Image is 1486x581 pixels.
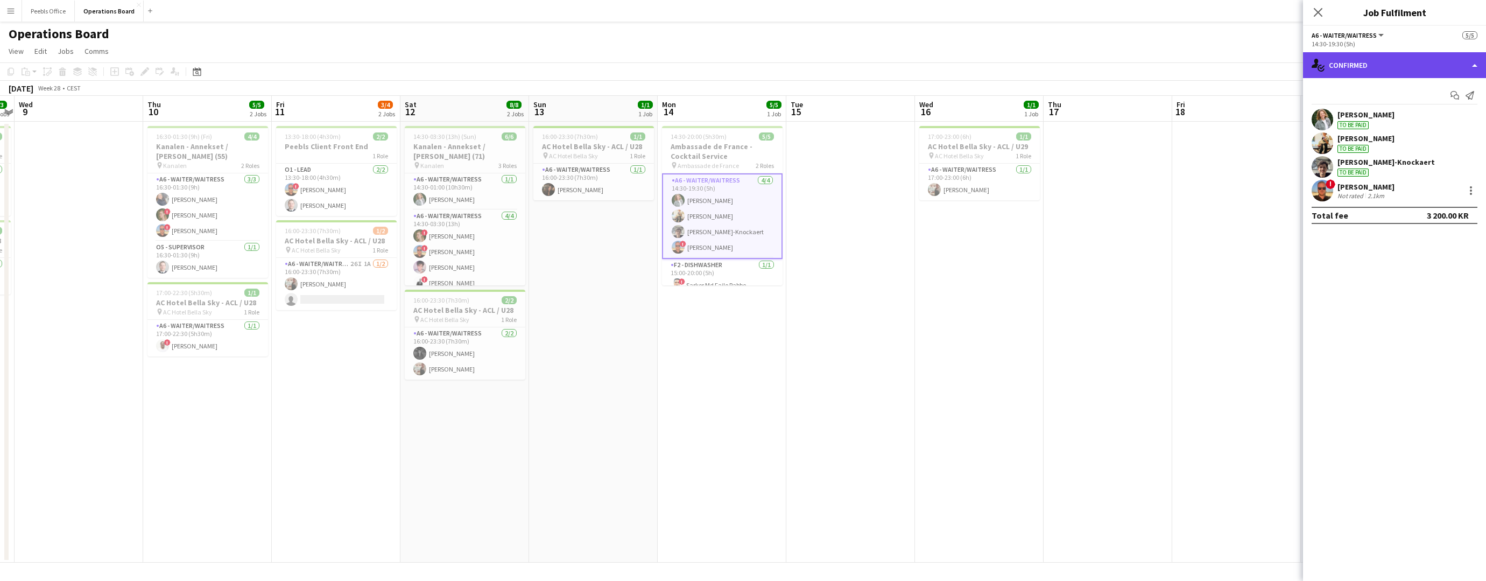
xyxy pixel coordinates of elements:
span: 1 Role [630,152,645,160]
span: 2/2 [373,132,388,141]
div: 1 Job [638,110,652,118]
div: [PERSON_NAME]-Knockaert [1337,157,1435,167]
span: Sun [533,100,546,109]
span: Week 28 [36,84,62,92]
span: Sat [405,100,417,109]
div: Not rated [1337,192,1365,200]
span: 1 Role [372,246,388,254]
span: 16 [918,106,933,118]
a: View [4,44,28,58]
span: ! [680,241,686,247]
app-job-card: 13:30-18:00 (4h30m)2/2Peebls Client Front End1 RoleO1 - LEAD2/213:30-18:00 (4h30m)![PERSON_NAME][... [276,126,397,216]
span: 1/1 [244,289,259,297]
div: Confirmed [1303,52,1486,78]
app-job-card: 14:30-20:00 (5h30m)5/5Ambassade de France - Cocktail Service Ambassade de France2 RolesA6 - WAITE... [662,126,783,285]
span: 14 [660,106,676,118]
button: Peebls Office [22,1,75,22]
div: CEST [67,84,81,92]
div: 1 Job [1024,110,1038,118]
span: 17 [1046,106,1061,118]
span: 1/1 [630,132,645,141]
span: 17:00-23:00 (6h) [928,132,971,141]
span: Wed [919,100,933,109]
span: 9 [17,106,33,118]
span: Tue [791,100,803,109]
app-card-role: O5 - SUPERVISOR1/116:30-01:30 (9h)[PERSON_NAME] [147,241,268,278]
h3: AC Hotel Bella Sky - ACL / U29 [919,142,1040,151]
span: ! [164,208,171,215]
app-job-card: 17:00-23:00 (6h)1/1AC Hotel Bella Sky - ACL / U29 AC Hotel Bella Sky1 RoleA6 - WAITER/WAITRESS1/1... [919,126,1040,200]
span: 15 [789,106,803,118]
div: 1 Job [767,110,781,118]
h3: Kanalen - Annekset / [PERSON_NAME] (55) [147,142,268,161]
div: 2 Jobs [250,110,266,118]
div: 3 200.00 KR [1427,210,1469,221]
span: 1 Role [244,308,259,316]
span: 1/1 [1016,132,1031,141]
span: ! [421,229,428,236]
a: Edit [30,44,51,58]
span: 16:00-23:30 (7h30m) [285,227,341,235]
span: A6 - WAITER/WAITRESS [1312,31,1377,39]
app-card-role: A6 - WAITER/WAITRESS1/114:30-01:00 (10h30m)[PERSON_NAME] [405,173,525,210]
span: AC Hotel Bella Sky [549,152,598,160]
app-job-card: 17:00-22:30 (5h30m)1/1AC Hotel Bella Sky - ACL / U28 AC Hotel Bella Sky1 RoleA6 - WAITER/WAITRESS... [147,282,268,356]
h3: Peebls Client Front End [276,142,397,151]
span: ! [164,339,171,346]
app-card-role: F2 - DISHWASHER1/115:00-20:00 (5h)!Sarker Md Fajle Rabbe [662,259,783,296]
app-card-role: A6 - WAITER/WAITRESS1/117:00-22:30 (5h30m)![PERSON_NAME] [147,320,268,356]
h3: Ambassade de France - Cocktail Service [662,142,783,161]
span: 1 Role [1016,152,1031,160]
a: Comms [80,44,113,58]
span: View [9,46,24,56]
span: Kanalen [163,162,187,170]
span: 1/1 [638,101,653,109]
app-job-card: 16:30-01:30 (9h) (Fri)4/4Kanalen - Annekset / [PERSON_NAME] (55) Kanalen2 RolesA6 - WAITER/WAITRE... [147,126,268,278]
span: 2/2 [502,296,517,304]
span: 13:30-18:00 (4h30m) [285,132,341,141]
span: AC Hotel Bella Sky [292,246,341,254]
span: 5/5 [759,132,774,141]
span: 5/5 [1462,31,1477,39]
app-card-role: A6 - WAITER/WAITRESS3/316:30-01:30 (9h)[PERSON_NAME]![PERSON_NAME]![PERSON_NAME] [147,173,268,241]
span: ! [1326,179,1335,189]
span: 2 Roles [756,162,774,170]
span: Thu [147,100,161,109]
span: 10 [146,106,161,118]
span: Fri [1177,100,1185,109]
app-card-role: O1 - LEAD2/213:30-18:00 (4h30m)![PERSON_NAME][PERSON_NAME] [276,164,397,216]
span: ! [164,224,171,230]
span: 12 [403,106,417,118]
app-job-card: 16:00-23:30 (7h30m)1/2AC Hotel Bella Sky - ACL / U28 AC Hotel Bella Sky1 RoleA6 - WAITER/WAITRESS... [276,220,397,310]
span: 6/6 [502,132,517,141]
h3: Job Fulfilment [1303,5,1486,19]
span: Comms [84,46,109,56]
button: A6 - WAITER/WAITRESS [1312,31,1385,39]
span: Jobs [58,46,74,56]
span: 1/1 [1024,101,1039,109]
a: Jobs [53,44,78,58]
span: 1 Role [372,152,388,160]
app-card-role: A6 - WAITER/WAITRESS1/117:00-23:00 (6h)[PERSON_NAME] [919,164,1040,200]
div: 16:00-23:30 (7h30m)1/1AC Hotel Bella Sky - ACL / U28 AC Hotel Bella Sky1 RoleA6 - WAITER/WAITRESS... [533,126,654,200]
span: 3 Roles [498,162,517,170]
h1: Operations Board [9,26,109,42]
span: 3/4 [378,101,393,109]
span: 14:30-03:30 (13h) (Sun) [413,132,476,141]
span: ! [421,245,428,251]
span: 11 [274,106,285,118]
span: Fri [276,100,285,109]
span: 5/5 [766,101,781,109]
div: 2 Jobs [378,110,395,118]
span: ! [679,278,685,285]
span: Thu [1048,100,1061,109]
span: 2 Roles [241,162,259,170]
span: AC Hotel Bella Sky [935,152,984,160]
div: [PERSON_NAME] [1337,134,1395,143]
app-job-card: 16:00-23:30 (7h30m)2/2AC Hotel Bella Sky - ACL / U28 AC Hotel Bella Sky1 RoleA6 - WAITER/WAITRESS... [405,290,525,380]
